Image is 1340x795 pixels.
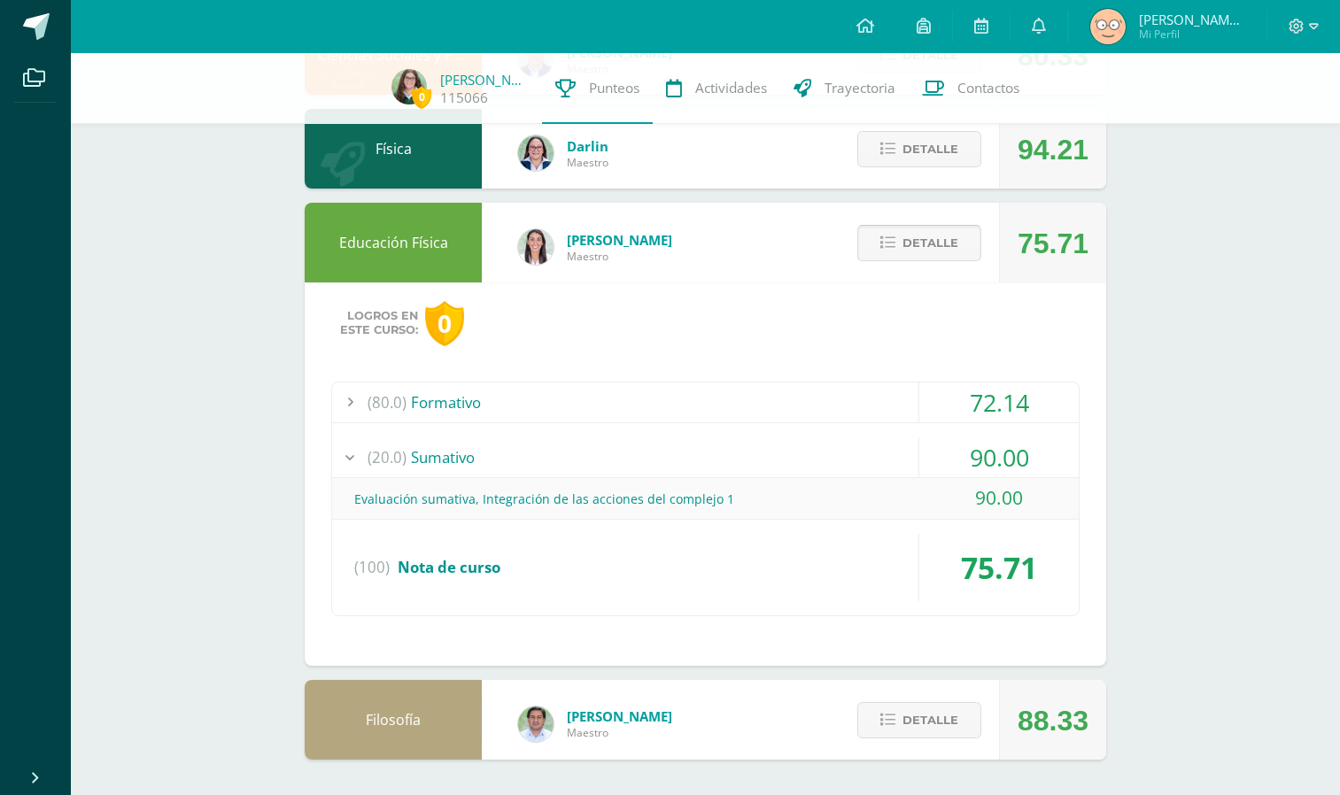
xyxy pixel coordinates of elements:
img: 7a8bb309cd2690a783a0c444a844ac85.png [391,69,427,104]
span: Trayectoria [825,79,895,97]
button: Detalle [857,225,981,261]
span: 0 [412,86,431,108]
a: 115066 [440,89,488,107]
img: f767cae2d037801592f2ba1a5db71a2a.png [518,706,554,742]
div: 0 [425,301,464,346]
span: Maestro [567,725,672,740]
span: Punteos [589,79,639,97]
span: (80.0) [368,382,407,422]
div: 72.14 [919,382,1079,422]
div: Educación Física [305,203,482,282]
div: Física [305,109,482,189]
span: Maestro [567,155,608,170]
button: Detalle [857,702,981,738]
span: [PERSON_NAME] de los Angeles [1139,11,1245,28]
span: Mi Perfil [1139,27,1245,42]
span: (20.0) [368,437,407,477]
span: Actividades [695,79,767,97]
span: (100) [354,534,390,601]
span: Detalle [902,133,958,166]
img: 6366ed5ed987100471695a0532754633.png [1090,9,1126,44]
div: Evaluación sumativa, Integración de las acciones del complejo 1 [332,479,1079,519]
span: Detalle [902,227,958,259]
span: Nota de curso [398,557,500,577]
img: 68dbb99899dc55733cac1a14d9d2f825.png [518,229,554,265]
div: 90.00 [919,478,1079,518]
span: Contactos [957,79,1019,97]
span: Detalle [902,704,958,737]
div: 88.33 [1018,681,1088,760]
div: Filosofía [305,680,482,760]
span: Darlin [567,137,608,155]
span: [PERSON_NAME] [567,231,672,249]
div: 75.71 [1018,204,1088,283]
a: Contactos [909,53,1033,124]
img: 571966f00f586896050bf2f129d9ef0a.png [518,135,554,171]
button: Detalle [857,131,981,167]
a: [PERSON_NAME] [440,71,529,89]
div: Sumativo [332,437,1079,477]
div: 94.21 [1018,110,1088,189]
div: 90.00 [919,437,1079,477]
span: [PERSON_NAME] [567,707,672,725]
span: Logros en este curso: [340,309,418,337]
div: 75.71 [919,534,1079,601]
div: Formativo [332,382,1079,422]
a: Punteos [542,53,653,124]
a: Actividades [653,53,780,124]
a: Trayectoria [780,53,909,124]
span: Maestro [567,249,672,264]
